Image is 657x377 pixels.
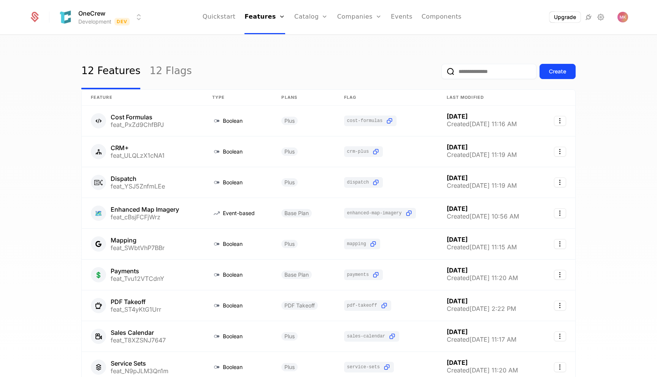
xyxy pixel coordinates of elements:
[617,12,628,22] img: Max Kostow
[540,64,576,79] button: Create
[554,208,566,218] button: Select action
[335,90,438,106] th: Flag
[56,8,75,26] img: OneCrew
[549,12,581,22] button: Upgrade
[617,12,628,22] button: Open user button
[554,177,566,187] button: Select action
[554,147,566,157] button: Select action
[584,13,593,22] a: Integrations
[438,90,541,106] th: Last Modified
[78,18,111,25] div: Development
[59,9,144,25] button: Select environment
[114,18,130,25] span: Dev
[554,116,566,126] button: Select action
[554,301,566,310] button: Select action
[78,9,105,18] span: OneCrew
[149,54,192,89] a: 12 Flags
[554,362,566,372] button: Select action
[81,54,140,89] a: 12 Features
[82,90,203,106] th: Feature
[554,239,566,249] button: Select action
[203,90,272,106] th: Type
[272,90,335,106] th: Plans
[549,68,566,75] div: Create
[554,331,566,341] button: Select action
[596,13,605,22] a: Settings
[554,270,566,280] button: Select action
